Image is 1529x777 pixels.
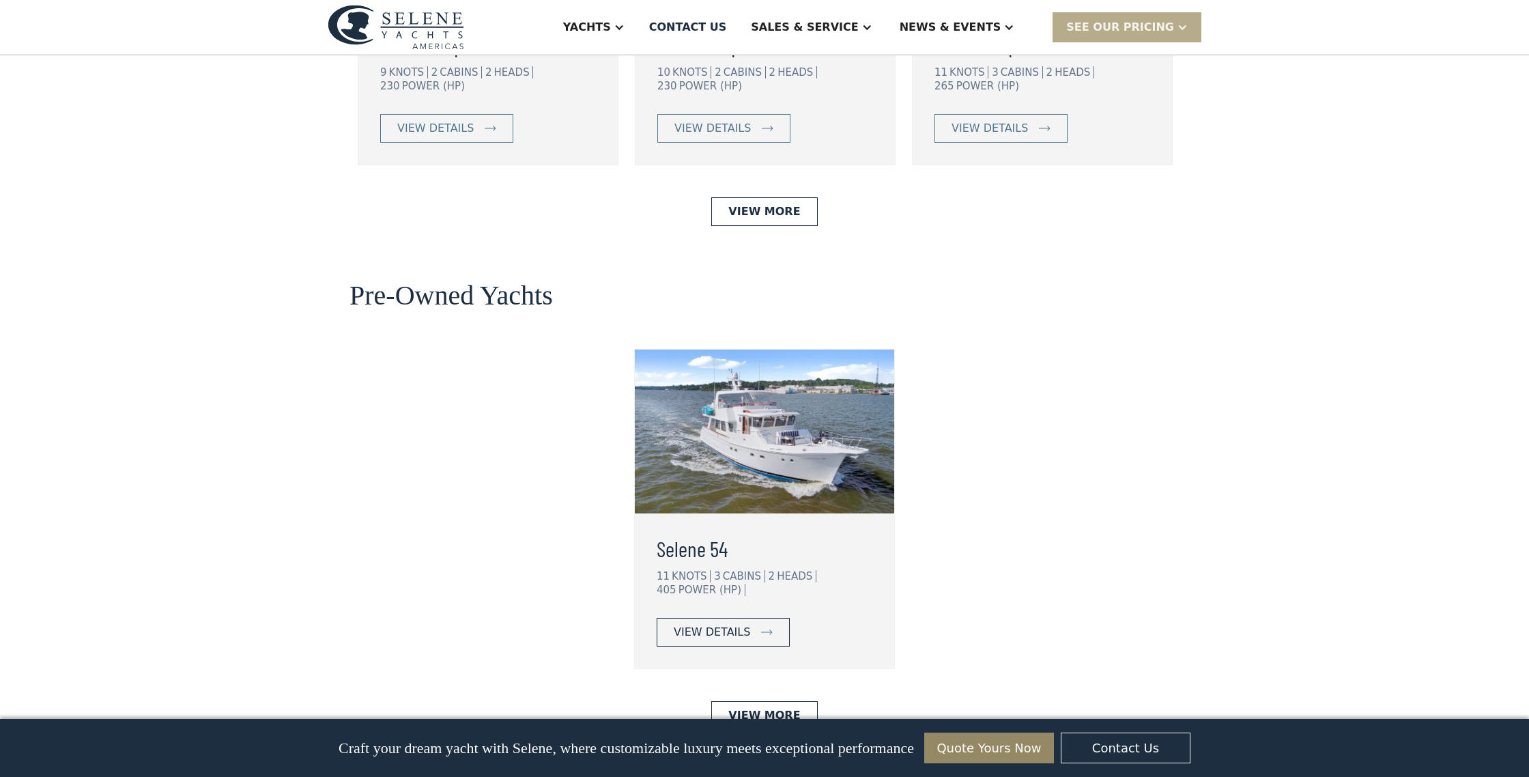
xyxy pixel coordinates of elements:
div: Sales & Service [751,19,858,36]
div: CABINS [440,66,482,79]
div: HEADS [777,570,816,582]
div: CABINS [1001,66,1043,79]
div: 2 [769,570,775,582]
a: View More [711,197,817,226]
div: Yachts [563,19,611,36]
div: 3 [714,570,721,582]
img: icon [1039,126,1051,131]
p: Craft your dream yacht with Selene, where customizable luxury meets exceptional performance [339,739,914,757]
div: POWER (HP) [402,80,465,92]
div: 11 [657,570,670,582]
div: 230 [380,80,400,92]
a: Selene 54 [657,532,872,565]
h2: Pre-Owned Yachts [349,281,553,311]
div: HEADS [1055,66,1094,79]
div: HEADS [777,66,817,79]
div: KNOTS [949,66,988,79]
div: CABINS [724,66,766,79]
a: view details [657,618,790,647]
img: icon [762,126,773,131]
div: 3 [992,66,999,79]
div: view details [952,120,1028,137]
img: icon [761,630,773,635]
div: view details [674,120,751,137]
a: Contact Us [1061,733,1190,763]
div: News & EVENTS [900,19,1001,36]
div: 9 [380,66,387,79]
div: SEE Our Pricing [1053,12,1201,42]
div: 405 [657,584,676,596]
div: view details [397,120,474,137]
div: 2 [715,66,721,79]
div: POWER (HP) [956,80,1019,92]
div: KNOTS [672,66,711,79]
div: 2 [485,66,492,79]
a: Quote Yours Now [924,733,1054,763]
div: 265 [934,80,954,92]
div: POWER (HP) [678,584,745,596]
div: Contact US [649,19,727,36]
img: logo [328,5,464,49]
a: View More [711,701,817,730]
div: POWER (HP) [679,80,742,92]
img: icon [485,126,496,131]
div: CABINS [723,570,765,582]
div: 2 [1046,66,1053,79]
div: 2 [431,66,438,79]
a: view details [380,114,513,143]
a: view details [934,114,1068,143]
div: 10 [657,66,670,79]
div: view details [674,624,750,640]
div: 2 [769,66,776,79]
div: 11 [934,66,947,79]
div: 230 [657,80,677,92]
div: HEADS [494,66,534,79]
a: view details [657,114,790,143]
div: SEE Our Pricing [1066,19,1174,36]
div: KNOTS [672,570,711,582]
div: KNOTS [389,66,428,79]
